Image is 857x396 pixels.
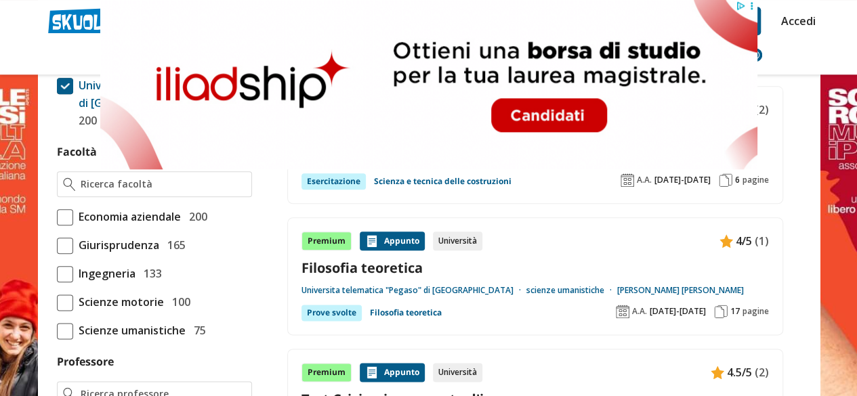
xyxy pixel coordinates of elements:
div: Premium [301,232,352,250]
span: 6 [735,175,740,185]
span: (2) [755,101,769,118]
div: Appunto [360,232,425,250]
a: Accedi [781,7,810,35]
span: Economia aziendale [73,208,181,225]
span: Universita telematica "Pegaso" di [GEOGRAPHIC_DATA] [73,76,252,112]
img: Anno accademico [621,173,634,187]
a: scienze umanistiche [526,285,617,296]
div: Esercitazione [301,173,366,190]
label: Facoltà [57,144,97,159]
img: Pagine [719,173,732,187]
div: Appunto [360,363,425,382]
span: 100 [167,293,190,311]
a: Filosofia teoretica [370,305,442,321]
span: pagine [743,175,769,185]
a: Scienza e tecnica delle costruzioni [374,173,511,190]
span: [DATE]-[DATE] [654,175,711,185]
span: Giurisprudenza [73,236,159,254]
img: Appunti contenuto [719,234,733,248]
img: Appunti contenuto [711,366,724,379]
span: 165 [162,236,186,254]
img: Appunti contenuto [365,234,379,248]
img: Pagine [714,305,728,318]
span: A.A. [632,306,647,317]
span: Scienze motorie [73,293,164,311]
div: Premium [301,363,352,382]
input: Ricerca facoltà [81,177,245,191]
img: Anno accademico [616,305,629,318]
span: (1) [755,232,769,250]
img: Ricerca facoltà [63,177,76,191]
span: 75 [188,322,206,339]
span: 200 [184,208,207,225]
span: 133 [138,265,162,282]
span: (2) [755,364,769,381]
span: A.A. [637,175,652,185]
span: 17 [730,306,740,317]
label: Professore [57,354,114,369]
span: 4.5/5 [727,364,752,381]
span: Ingegneria [73,265,135,282]
span: 4/5 [736,232,752,250]
span: pagine [743,306,769,317]
img: Appunti contenuto [365,366,379,379]
span: [DATE]-[DATE] [650,306,706,317]
a: Filosofia teoretica [301,259,769,277]
div: Università [433,232,482,250]
a: Universita telematica "Pegaso" di [GEOGRAPHIC_DATA] [301,285,526,296]
div: Università [433,363,482,382]
a: [PERSON_NAME] [PERSON_NAME] [617,285,744,296]
span: 200 [73,112,97,129]
span: Scienze umanistiche [73,322,186,339]
div: Prove svolte [301,305,362,321]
